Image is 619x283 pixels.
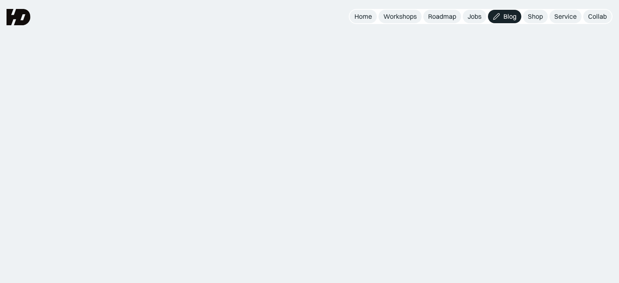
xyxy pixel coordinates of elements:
a: Shop [523,10,548,23]
a: Jobs [463,10,486,23]
div: Home [354,12,372,21]
a: Collab [583,10,612,23]
div: Blog [503,12,516,21]
a: Workshops [378,10,422,23]
div: Roadmap [428,12,456,21]
div: Service [554,12,577,21]
a: Roadmap [423,10,461,23]
div: Collab [588,12,607,21]
a: Home [350,10,377,23]
a: Blog [488,10,521,23]
div: Shop [528,12,543,21]
div: Workshops [383,12,417,21]
a: Service [549,10,582,23]
div: Jobs [468,12,481,21]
